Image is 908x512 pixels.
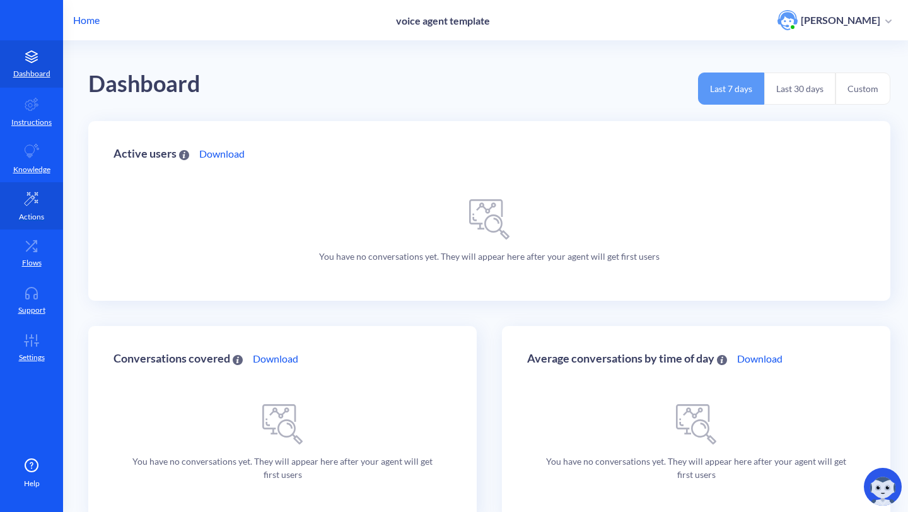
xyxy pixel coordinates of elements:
[319,250,660,263] p: You have no conversations yet. They will appear here after your agent will get first users
[18,305,45,316] p: Support
[698,73,764,105] button: Last 7 days
[126,455,439,481] p: You have no conversations yet. They will appear here after your agent will get first users
[835,73,890,105] button: Custom
[19,211,44,223] p: Actions
[864,468,902,506] img: copilot-icon.svg
[11,117,52,128] p: Instructions
[19,352,45,363] p: Settings
[801,13,880,27] p: [PERSON_NAME]
[396,15,490,26] p: voice agent template
[22,257,42,269] p: Flows
[73,13,100,28] p: Home
[253,351,298,366] a: Download
[88,66,201,102] div: Dashboard
[764,73,835,105] button: Last 30 days
[737,351,783,366] a: Download
[777,10,798,30] img: user photo
[771,9,898,32] button: user photo[PERSON_NAME]
[540,455,853,481] p: You have no conversations yet. They will appear here after your agent will get first users
[24,478,40,489] span: Help
[199,146,245,161] a: Download
[113,148,189,160] div: Active users
[13,164,50,175] p: Knowledge
[13,68,50,79] p: Dashboard
[113,352,243,364] div: Conversations covered
[527,352,727,364] div: Average conversations by time of day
